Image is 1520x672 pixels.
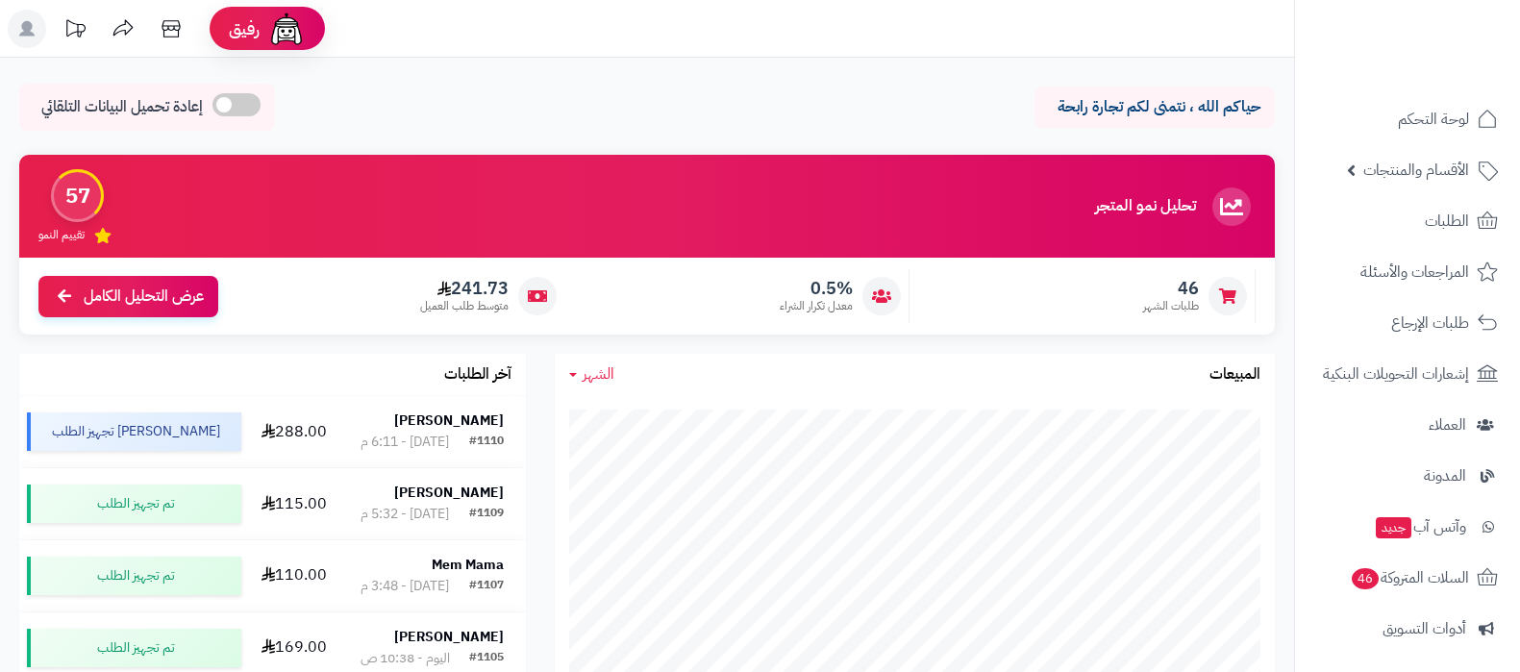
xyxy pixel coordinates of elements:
[361,505,449,524] div: [DATE] - 5:32 م
[249,468,338,539] td: 115.00
[361,433,449,452] div: [DATE] - 6:11 م
[1352,568,1379,589] span: 46
[1307,453,1508,499] a: المدونة
[469,577,504,596] div: #1107
[1307,402,1508,448] a: العملاء
[1350,564,1469,591] span: السلات المتروكة
[51,10,99,53] a: تحديثات المنصة
[1363,157,1469,184] span: الأقسام والمنتجات
[432,555,504,575] strong: Mem Mama
[394,627,504,647] strong: [PERSON_NAME]
[41,96,203,118] span: إعادة تحميل البيانات التلقائي
[1209,366,1260,384] h3: المبيعات
[1307,555,1508,601] a: السلات المتروكة46
[1143,298,1199,314] span: طلبات الشهر
[469,433,504,452] div: #1110
[1307,300,1508,346] a: طلبات الإرجاع
[1143,278,1199,299] span: 46
[1307,96,1508,142] a: لوحة التحكم
[1389,54,1502,94] img: logo-2.png
[361,577,449,596] div: [DATE] - 3:48 م
[780,298,853,314] span: معدل تكرار الشراء
[1429,411,1466,438] span: العملاء
[267,10,306,48] img: ai-face.png
[1095,198,1196,215] h3: تحليل نمو المتجر
[1307,504,1508,550] a: وآتس آبجديد
[27,485,241,523] div: تم تجهيز الطلب
[1307,249,1508,295] a: المراجعات والأسئلة
[229,17,260,40] span: رفيق
[569,363,614,386] a: الشهر
[38,227,85,243] span: تقييم النمو
[361,649,450,668] div: اليوم - 10:38 ص
[1307,606,1508,652] a: أدوات التسويق
[420,298,509,314] span: متوسط طلب العميل
[249,540,338,611] td: 110.00
[1307,351,1508,397] a: إشعارات التحويلات البنكية
[1374,513,1466,540] span: وآتس آب
[444,366,511,384] h3: آخر الطلبات
[249,396,338,467] td: 288.00
[27,557,241,595] div: تم تجهيز الطلب
[469,505,504,524] div: #1109
[1425,208,1469,235] span: الطلبات
[1398,106,1469,133] span: لوحة التحكم
[27,629,241,667] div: تم تجهيز الطلب
[1323,361,1469,387] span: إشعارات التحويلات البنكية
[469,649,504,668] div: #1105
[1424,462,1466,489] span: المدونة
[1376,517,1411,538] span: جديد
[38,276,218,317] a: عرض التحليل الكامل
[1307,198,1508,244] a: الطلبات
[1360,259,1469,286] span: المراجعات والأسئلة
[420,278,509,299] span: 241.73
[1383,615,1466,642] span: أدوات التسويق
[1049,96,1260,118] p: حياكم الله ، نتمنى لكم تجارة رابحة
[1391,310,1469,336] span: طلبات الإرجاع
[84,286,204,308] span: عرض التحليل الكامل
[394,411,504,431] strong: [PERSON_NAME]
[780,278,853,299] span: 0.5%
[27,412,241,451] div: [PERSON_NAME] تجهيز الطلب
[394,483,504,503] strong: [PERSON_NAME]
[583,362,614,386] span: الشهر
